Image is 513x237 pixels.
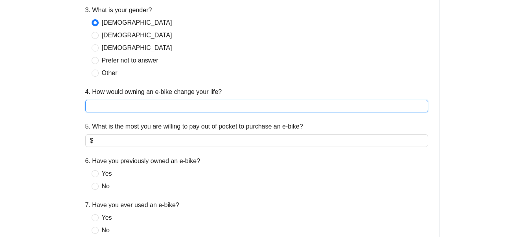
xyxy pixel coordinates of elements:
[99,226,113,235] span: No
[99,213,115,222] span: Yes
[99,68,121,78] span: Other
[85,200,179,210] label: 7. Have you ever used an e-bike?
[99,56,162,65] span: Prefer not to answer
[99,31,175,40] span: [DEMOGRAPHIC_DATA]
[90,136,94,145] span: $
[99,169,115,178] span: Yes
[99,18,175,28] span: [DEMOGRAPHIC_DATA]
[85,100,428,112] input: 4. How would owning an e-bike change your life?
[95,136,423,145] input: 5. What is the most you are willing to pay out of pocket to purchase an e-bike?
[99,43,175,53] span: [DEMOGRAPHIC_DATA]
[85,6,152,15] label: 3. What is your gender?
[85,122,303,131] label: 5. What is the most you are willing to pay out of pocket to purchase an e-bike?
[85,156,200,166] label: 6. Have you previously owned an e-bike?
[99,182,113,191] span: No
[85,87,222,97] label: 4. How would owning an e-bike change your life?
